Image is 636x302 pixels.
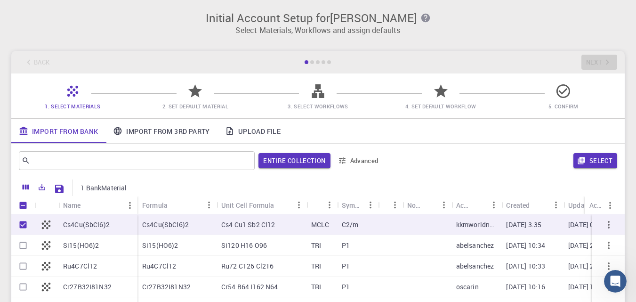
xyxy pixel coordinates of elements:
div: Symmetry [337,196,378,214]
div: Account [456,196,472,214]
button: Sort [530,197,545,212]
p: 1 BankMaterial [81,183,127,193]
button: Menu [363,197,378,212]
p: Cr27B32I81N32 [63,282,112,292]
button: Menu [486,197,501,212]
button: Menu [436,197,451,212]
h3: Initial Account Setup for [PERSON_NAME] [17,11,619,24]
p: Si15(HO6)2 [142,241,178,250]
p: Cr54 B64 I162 N64 [221,282,278,292]
iframe: Intercom live chat [604,270,627,293]
p: P1 [342,261,350,271]
div: Unit Cell Formula [221,196,274,214]
button: Sort [274,197,290,212]
button: Menu [603,198,618,213]
p: C2/m [342,220,359,229]
div: Formula [142,196,168,214]
p: Cs4Cu(SbCl6)2 [63,220,110,229]
div: Actions [585,196,618,214]
span: Support [19,7,53,15]
button: Menu [322,197,337,212]
button: Sort [471,197,486,212]
p: [DATE] 10:33 [506,261,545,271]
button: Sort [421,197,436,212]
p: P1 [342,282,350,292]
p: abelsanchez [456,241,494,250]
p: TRI [311,241,321,250]
button: Menu [548,197,564,212]
button: Sort [81,198,96,213]
p: MCLC [311,220,330,229]
div: Unit Cell Formula [217,196,306,214]
button: Sort [311,197,326,212]
p: TRI [311,282,321,292]
p: [DATE] 22:34 [568,241,607,250]
button: Menu [201,197,217,212]
p: [DATE] 3:35 [506,220,541,229]
p: kkmworldno1 [456,220,497,229]
a: Import From 3rd Party [105,119,217,143]
button: Save Explorer Settings [50,180,69,198]
p: [DATE] 10:16 [568,282,607,292]
p: P1 [342,241,350,250]
p: abelsanchez [456,261,494,271]
p: Cs4Cu(SbCl6)2 [142,220,189,229]
div: Name [58,196,137,214]
button: Export [34,180,50,195]
p: Select Materials, Workflows and assign defaults [17,24,619,36]
p: oscarin [456,282,479,292]
p: Cs4 Cu1 Sb2 Cl12 [221,220,275,229]
p: Ru4C7Cl12 [142,261,176,271]
span: 3. Select Workflows [288,103,348,110]
button: Menu [122,198,137,213]
a: Upload File [217,119,288,143]
p: [DATE] 03:35 [568,220,607,229]
div: Formula [137,196,217,214]
button: Advanced [334,153,383,168]
div: Account [451,196,502,214]
button: Menu [291,197,306,212]
span: 1. Select Materials [45,103,100,110]
p: [DATE] 10:16 [506,282,545,292]
a: Import From Bank [11,119,105,143]
p: [DATE] 22:33 [568,261,607,271]
div: Created [506,196,530,214]
p: [DATE] 10:34 [506,241,545,250]
span: 4. Set Default Workflow [405,103,476,110]
div: Created [501,196,564,214]
div: Non-periodic [403,196,451,214]
button: Columns [18,180,34,195]
p: Cr27B32I81N32 [142,282,191,292]
div: Tags [378,196,403,214]
div: Name [63,196,81,214]
p: Ru72 C126 Cl216 [221,261,274,271]
div: Icon [35,196,58,214]
div: Actions [589,196,603,214]
span: 5. Confirm [548,103,579,110]
div: Non-periodic [407,196,421,214]
p: Si15(HO6)2 [63,241,99,250]
div: Lattice [306,196,337,214]
div: Updated [568,196,594,214]
p: TRI [311,261,321,271]
p: Si120 H16 O96 [221,241,267,250]
button: Menu [387,197,403,212]
p: Ru4C7Cl12 [63,261,97,271]
div: Symmetry [342,196,363,214]
span: 2. Set Default Material [162,103,228,110]
button: Select [573,153,617,168]
span: Filter throughout whole library including sets (folders) [258,153,330,168]
button: Entire collection [258,153,330,168]
button: Sort [168,197,183,212]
